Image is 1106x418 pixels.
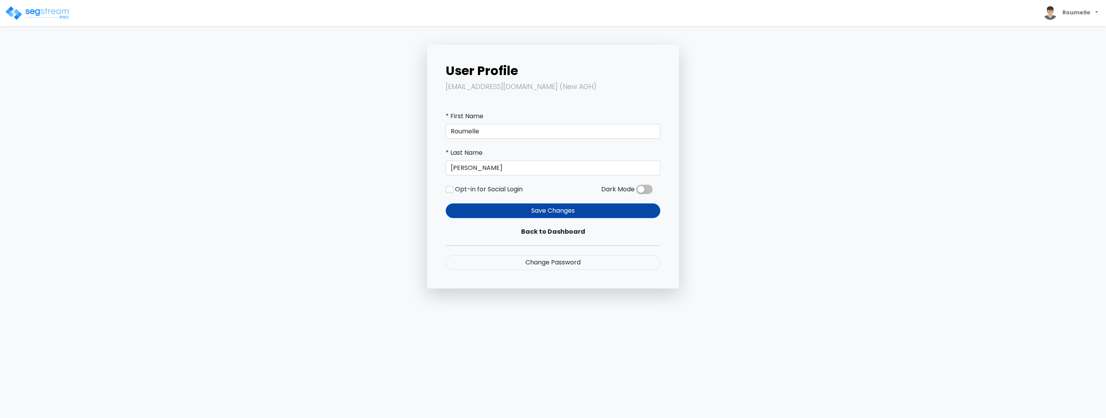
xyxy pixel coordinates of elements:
label: Dark Mode [601,185,635,194]
button: Save Changes [446,203,660,218]
a: Back to Dashboard [446,224,660,239]
span: Roumelle [1040,3,1101,23]
b: Roumelle [1062,9,1090,16]
p: [EMAIL_ADDRESS][DOMAIN_NAME] (New AGH) [446,81,660,93]
label: Opt-in for Social Login [455,185,523,194]
img: avatar.png [1043,6,1057,20]
label: * Last Name [446,148,483,157]
h2: User Profile [446,63,660,78]
a: Change Password [446,255,660,270]
label: * First Name [446,112,483,121]
img: logo_pro_r.png [5,5,71,21]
